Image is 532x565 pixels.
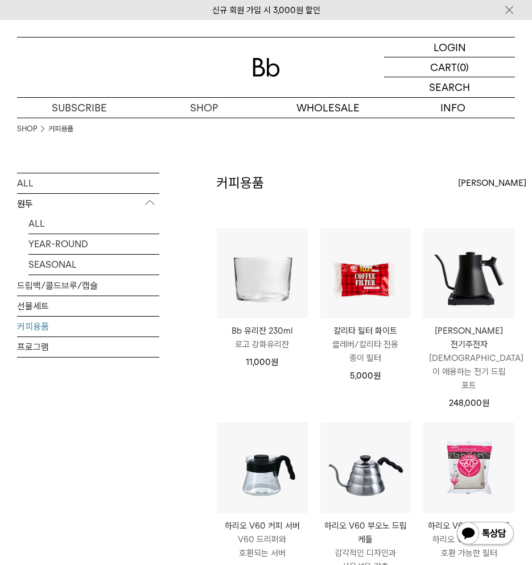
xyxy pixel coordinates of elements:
span: [PERSON_NAME] [458,176,526,190]
img: 카카오톡 채널 1:1 채팅 버튼 [456,521,515,548]
p: CART [430,57,457,77]
a: 드립백/콜드브루/캡슐 [17,276,159,296]
p: 하리오 V60 필터 화이트 [423,519,514,533]
img: 하리오 V60 부오노 드립 케틀 [320,422,411,513]
p: 하리오 V60 드리퍼와 호환 가능한 필터 [423,533,514,560]
img: 하리오 V60 커피 서버 [217,422,308,513]
a: SEASONAL [28,255,159,275]
span: 5,000 [350,371,381,381]
img: 펠로우 스태그 전기주전자 [423,228,514,319]
a: SHOP [142,98,266,118]
img: 하리오 V60 필터 화이트 [423,422,514,513]
img: 칼리타 필터 화이트 [320,228,411,319]
p: Bb 유리잔 230ml [217,324,308,338]
img: Bb 유리잔 230ml [217,228,308,319]
a: 신규 회원 가입 시 3,000원 할인 [212,5,320,15]
a: Bb 유리잔 230ml 로고 강화유리잔 [217,324,308,351]
a: LOGIN [384,38,515,57]
a: 커피용품 [17,317,159,336]
a: ALL [28,214,159,234]
a: 커피용품 [48,123,73,135]
p: 클레버/칼리타 전용 종이 필터 [320,338,411,365]
span: 원 [482,398,489,408]
a: SUBSCRIBE [17,98,142,118]
a: 프로그램 [17,337,159,357]
img: 로고 [253,58,280,77]
p: 원두 [17,194,159,214]
p: LOGIN [434,38,466,57]
p: 하리오 V60 부오노 드립 케틀 [320,519,411,546]
p: INFO [390,98,515,118]
p: WHOLESALE [266,98,391,118]
p: SEARCH [429,77,470,97]
p: V60 드리퍼와 호환되는 서버 [217,533,308,560]
span: 원 [271,357,278,367]
p: (0) [457,57,469,77]
a: CART (0) [384,57,515,77]
span: 11,000 [246,357,278,367]
p: 로고 강화유리잔 [217,338,308,351]
p: [PERSON_NAME] 전기주전자 [423,324,514,351]
h2: 커피용품 [216,173,264,193]
a: SHOP [17,123,37,135]
span: 248,000 [449,398,489,408]
a: 하리오 V60 필터 화이트 하리오 V60 드리퍼와 호환 가능한 필터 [423,519,514,560]
a: 하리오 V60 커피 서버 V60 드리퍼와 호환되는 서버 [217,519,308,560]
a: 선물세트 [17,296,159,316]
a: ALL [17,173,159,193]
a: YEAR-ROUND [28,234,159,254]
a: [PERSON_NAME] 전기주전자 [DEMOGRAPHIC_DATA]이 애용하는 전기 드립 포트 [423,324,514,392]
a: 칼리타 필터 화이트 클레버/칼리타 전용 종이 필터 [320,324,411,365]
p: 하리오 V60 커피 서버 [217,519,308,533]
p: [DEMOGRAPHIC_DATA]이 애용하는 전기 드립 포트 [423,351,514,392]
span: 원 [373,371,381,381]
p: 칼리타 필터 화이트 [320,324,411,338]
